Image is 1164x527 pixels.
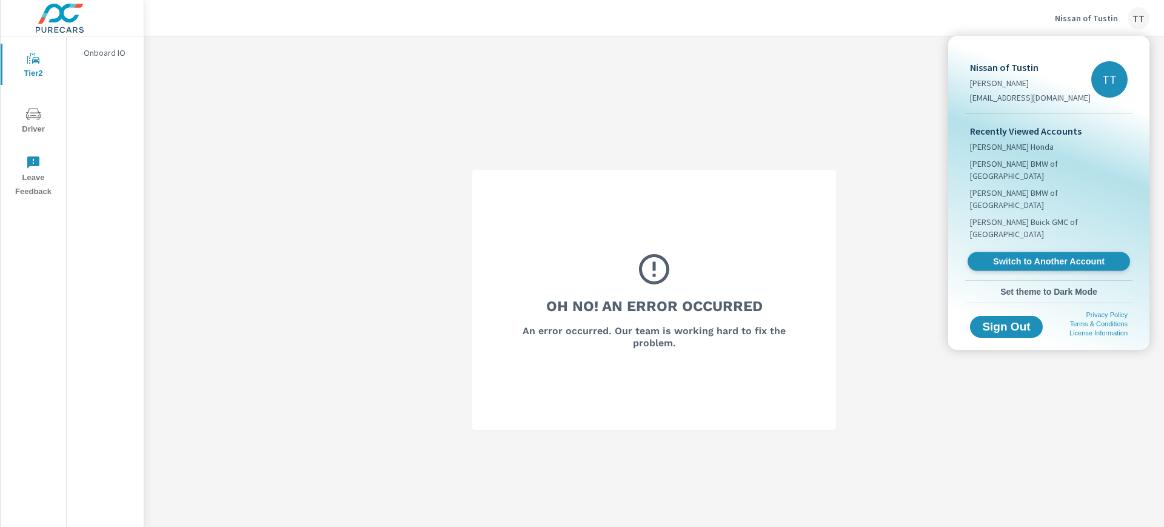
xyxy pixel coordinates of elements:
[970,316,1043,338] button: Sign Out
[970,77,1091,89] p: [PERSON_NAME]
[970,92,1091,104] p: [EMAIL_ADDRESS][DOMAIN_NAME]
[970,286,1128,297] span: Set theme to Dark Mode
[965,281,1132,303] button: Set theme to Dark Mode
[974,256,1123,267] span: Switch to Another Account
[970,216,1128,240] span: [PERSON_NAME] Buick GMC of [GEOGRAPHIC_DATA]
[970,60,1091,75] p: Nissan of Tustin
[968,252,1130,271] a: Switch to Another Account
[970,141,1054,153] span: [PERSON_NAME] Honda
[1070,320,1128,327] a: Terms & Conditions
[1069,329,1128,337] a: License Information
[1091,61,1128,98] div: TT
[970,124,1128,138] p: Recently Viewed Accounts
[970,187,1128,211] span: [PERSON_NAME] BMW of [GEOGRAPHIC_DATA]
[980,321,1033,332] span: Sign Out
[1086,311,1128,318] a: Privacy Policy
[970,158,1128,182] span: [PERSON_NAME] BMW of [GEOGRAPHIC_DATA]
